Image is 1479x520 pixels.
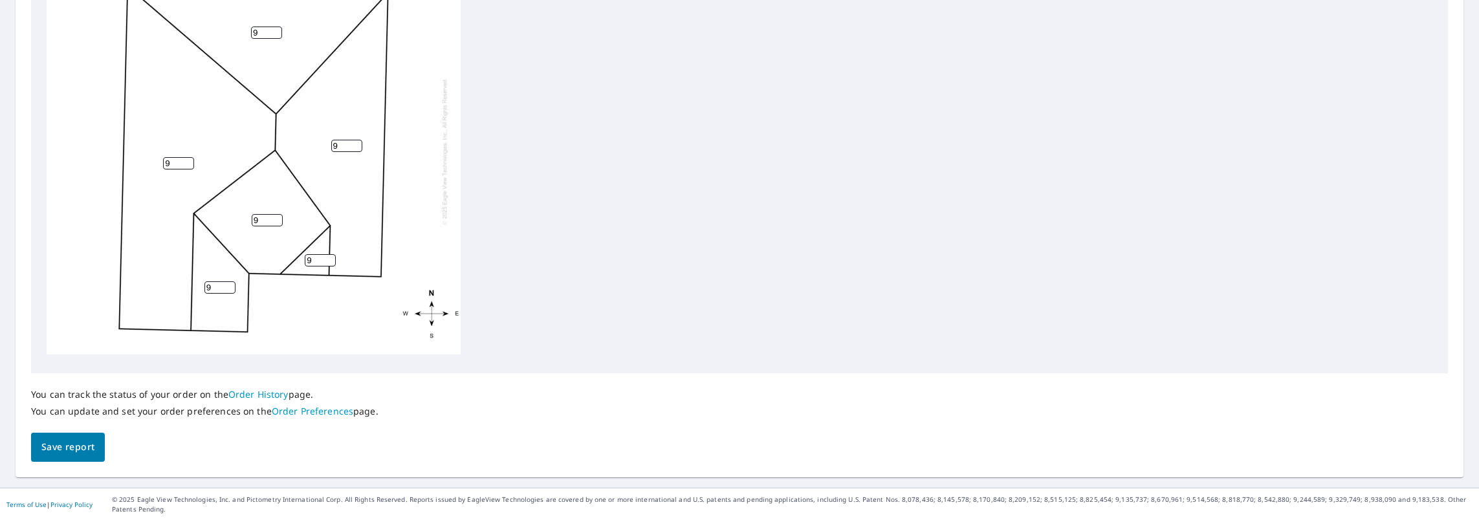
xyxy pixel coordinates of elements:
[228,388,289,400] a: Order History
[6,500,47,509] a: Terms of Use
[41,439,94,455] span: Save report
[50,500,93,509] a: Privacy Policy
[31,389,378,400] p: You can track the status of your order on the page.
[112,495,1473,514] p: © 2025 Eagle View Technologies, Inc. and Pictometry International Corp. All Rights Reserved. Repo...
[272,405,353,417] a: Order Preferences
[6,501,93,508] p: |
[31,433,105,462] button: Save report
[31,406,378,417] p: You can update and set your order preferences on the page.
